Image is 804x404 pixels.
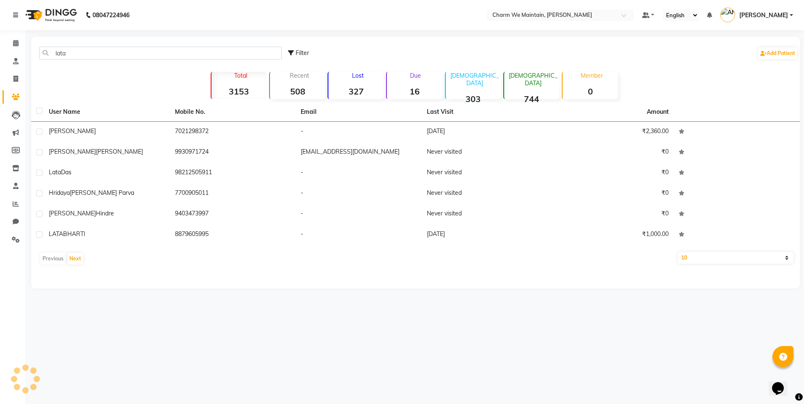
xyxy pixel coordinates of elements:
[49,210,96,217] span: [PERSON_NAME]
[49,230,63,238] span: LATA
[215,72,267,79] p: Total
[61,168,71,176] span: Das
[548,184,674,204] td: ₹0
[170,204,296,225] td: 9403473997
[296,49,309,57] span: Filter
[49,189,70,197] span: Hridaya
[422,225,548,245] td: [DATE]
[548,225,674,245] td: ₹1,000.00
[296,122,422,142] td: -
[422,102,548,122] th: Last Visit
[170,142,296,163] td: 9930971724
[389,72,442,79] p: Due
[296,163,422,184] td: -
[49,127,96,135] span: [PERSON_NAME]
[273,72,325,79] p: Recent
[387,86,442,97] strong: 16
[563,86,618,97] strong: 0
[63,230,85,238] span: BHARTI
[96,210,114,217] span: hindre
[769,370,796,396] iframe: chat widget
[508,72,559,87] p: [DEMOGRAPHIC_DATA]
[446,94,501,104] strong: 303
[170,102,296,122] th: Mobile No.
[39,47,282,60] input: Search by Name/Mobile/Email/Code
[49,148,96,155] span: [PERSON_NAME]
[422,163,548,184] td: Never visited
[758,47,797,59] a: Add Patient
[44,102,170,122] th: User Name
[170,163,296,184] td: 98212505911
[422,184,548,204] td: Never visited
[504,94,559,104] strong: 744
[296,225,422,245] td: -
[170,122,296,142] td: 7021298372
[96,148,143,155] span: [PERSON_NAME]
[49,168,61,176] span: Lata
[422,142,548,163] td: Never visited
[422,122,548,142] td: [DATE]
[642,102,674,121] th: Amount
[422,204,548,225] td: Never visited
[548,204,674,225] td: ₹0
[548,163,674,184] td: ₹0
[548,142,674,163] td: ₹0
[296,142,422,163] td: [EMAIL_ADDRESS][DOMAIN_NAME]
[93,3,130,27] b: 08047224946
[212,86,267,97] strong: 3153
[296,184,422,204] td: -
[170,184,296,204] td: 7700905011
[21,3,79,27] img: logo
[739,11,788,20] span: [PERSON_NAME]
[270,86,325,97] strong: 508
[70,189,134,197] span: [PERSON_NAME] Parva
[332,72,383,79] p: Lost
[67,253,83,265] button: Next
[720,8,735,22] img: ANJANI SHARMA
[449,72,501,87] p: [DEMOGRAPHIC_DATA]
[548,122,674,142] td: ₹2,360.00
[170,225,296,245] td: 8879605995
[296,102,422,122] th: Email
[328,86,383,97] strong: 327
[566,72,618,79] p: Member
[296,204,422,225] td: -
